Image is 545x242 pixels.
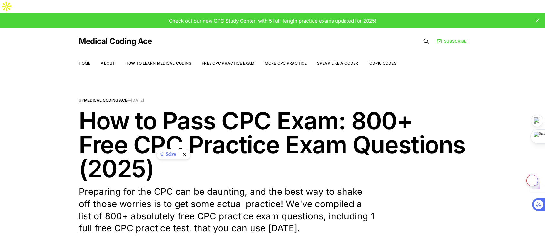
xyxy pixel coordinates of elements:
a: Home [79,61,90,66]
p: Preparing for the CPC can be daunting, and the best way to shake off those worries is to get some... [79,186,376,235]
span: By — [79,98,466,102]
a: About [101,61,115,66]
a: Subscribe [437,38,466,44]
time: [DATE] [131,98,144,103]
span: Check out our new CPC Study Center, with 5 full-length practice exams updated for 2025! [169,18,376,24]
iframe: portal-trigger [440,210,545,242]
a: Medical Coding Ace [79,38,152,45]
h1: How to Pass CPC Exam: 800+ Free CPC Practice Exam Questions (2025) [79,109,466,181]
a: Free CPC Practice Exam [202,61,254,66]
a: Speak Like a Coder [317,61,358,66]
button: close [532,16,542,26]
a: More CPC Practice [265,61,307,66]
a: Medical Coding Ace [84,98,127,103]
a: ICD-10 Codes [368,61,396,66]
a: How to Learn Medical Coding [125,61,191,66]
